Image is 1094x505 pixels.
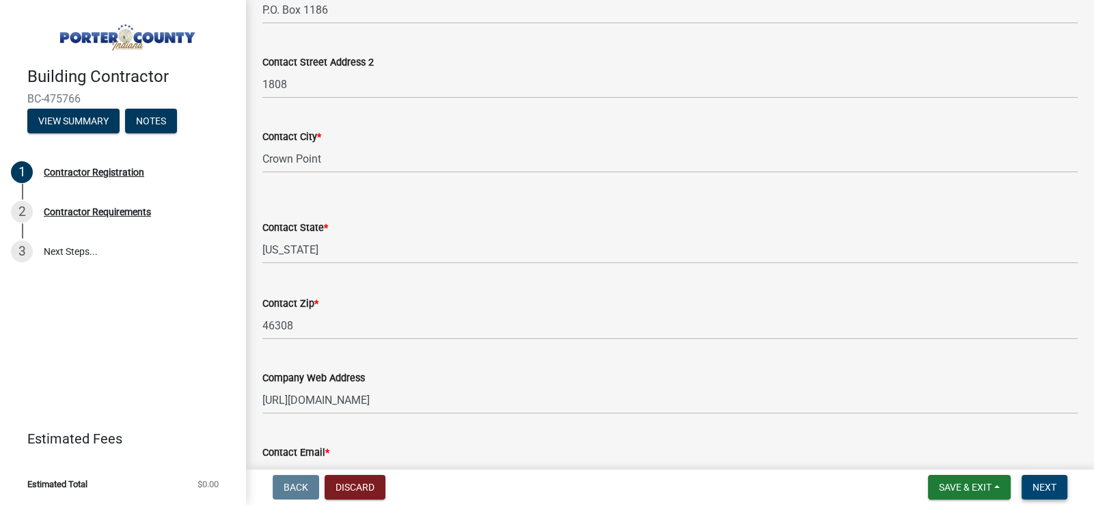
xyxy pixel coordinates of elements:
[11,425,224,452] a: Estimated Fees
[27,67,235,87] h4: Building Contractor
[1022,475,1067,500] button: Next
[27,92,219,105] span: BC-475766
[27,480,87,489] span: Estimated Total
[11,201,33,223] div: 2
[262,448,329,458] label: Contact Email
[44,167,144,177] div: Contractor Registration
[262,299,318,309] label: Contact Zip
[273,475,319,500] button: Back
[262,58,374,68] label: Contact Street Address 2
[262,223,328,233] label: Contact State
[262,374,365,383] label: Company Web Address
[125,109,177,133] button: Notes
[284,482,308,493] span: Back
[325,475,385,500] button: Discard
[27,109,120,133] button: View Summary
[939,482,992,493] span: Save & Exit
[11,241,33,262] div: 3
[1033,482,1056,493] span: Next
[197,480,219,489] span: $0.00
[262,133,321,142] label: Contact City
[11,161,33,183] div: 1
[125,116,177,127] wm-modal-confirm: Notes
[44,207,151,217] div: Contractor Requirements
[928,475,1011,500] button: Save & Exit
[27,14,224,53] img: Porter County, Indiana
[27,116,120,127] wm-modal-confirm: Summary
